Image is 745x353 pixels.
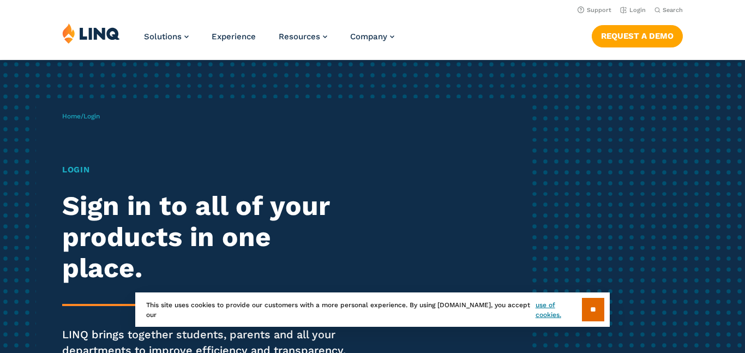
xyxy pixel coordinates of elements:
[62,23,120,44] img: LINQ | K‑12 Software
[350,32,387,41] span: Company
[536,300,582,320] a: use of cookies.
[62,190,349,283] h2: Sign in to all of your products in one place.
[654,6,683,14] button: Open Search Bar
[212,32,256,41] a: Experience
[350,32,394,41] a: Company
[144,32,189,41] a: Solutions
[279,32,320,41] span: Resources
[144,32,182,41] span: Solutions
[62,164,349,176] h1: Login
[83,112,100,120] span: Login
[62,112,81,120] a: Home
[135,292,610,327] div: This site uses cookies to provide our customers with a more personal experience. By using [DOMAIN...
[279,32,327,41] a: Resources
[578,7,611,14] a: Support
[592,25,683,47] a: Request a Demo
[620,7,646,14] a: Login
[663,7,683,14] span: Search
[144,23,394,59] nav: Primary Navigation
[592,23,683,47] nav: Button Navigation
[62,112,100,120] span: /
